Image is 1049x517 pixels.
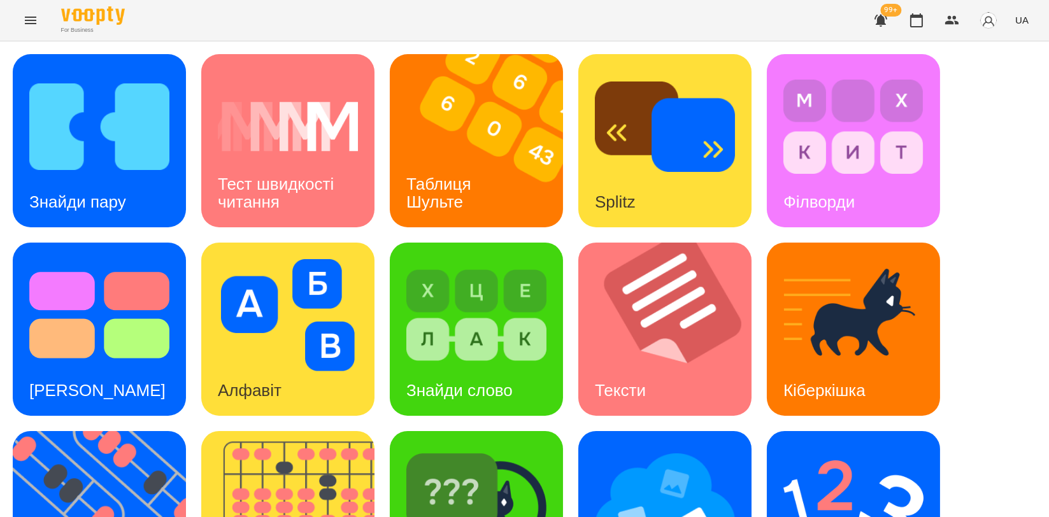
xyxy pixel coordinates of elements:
a: КіберкішкаКіберкішка [767,243,940,416]
button: Menu [15,5,46,36]
h3: Знайди пару [29,192,126,211]
a: ТекстиТексти [578,243,752,416]
a: ФілвордиФілворди [767,54,940,227]
img: Тест Струпа [29,259,169,371]
img: Таблиця Шульте [390,54,579,227]
img: Тест швидкості читання [218,71,358,183]
h3: Філворди [783,192,855,211]
a: SplitzSplitz [578,54,752,227]
h3: Splitz [595,192,636,211]
button: UA [1010,8,1034,32]
span: 99+ [881,4,902,17]
img: Знайди пару [29,71,169,183]
h3: [PERSON_NAME] [29,381,166,400]
h3: Знайди слово [406,381,513,400]
img: Splitz [595,71,735,183]
img: avatar_s.png [980,11,997,29]
img: Знайди слово [406,259,546,371]
a: Тест Струпа[PERSON_NAME] [13,243,186,416]
img: Філворди [783,71,924,183]
img: Кіберкішка [783,259,924,371]
h3: Алфавіт [218,381,282,400]
h3: Таблиця Шульте [406,174,476,211]
span: UA [1015,13,1029,27]
img: Алфавіт [218,259,358,371]
a: Тест швидкості читанняТест швидкості читання [201,54,375,227]
a: Таблиця ШультеТаблиця Шульте [390,54,563,227]
h3: Кіберкішка [783,381,866,400]
h3: Тексти [595,381,646,400]
h3: Тест швидкості читання [218,174,338,211]
a: Знайди словоЗнайди слово [390,243,563,416]
a: АлфавітАлфавіт [201,243,375,416]
span: For Business [61,26,125,34]
img: Тексти [578,243,767,416]
img: Voopty Logo [61,6,125,25]
a: Знайди паруЗнайди пару [13,54,186,227]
